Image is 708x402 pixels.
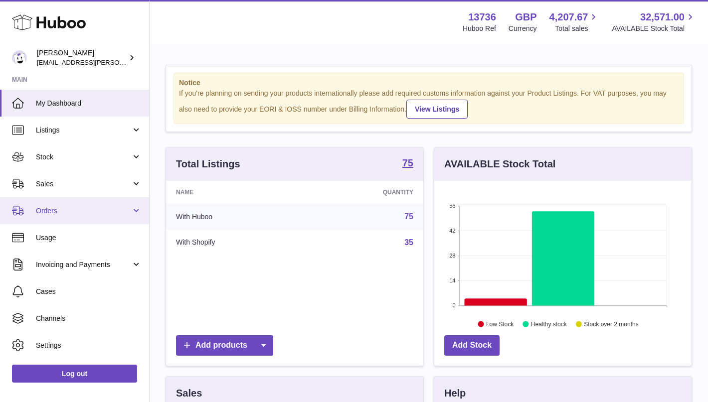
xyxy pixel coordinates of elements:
text: Low Stock [486,320,514,327]
th: Quantity [305,181,423,204]
a: 75 [402,158,413,170]
span: Settings [36,341,142,350]
strong: 13736 [468,10,496,24]
a: Add Stock [444,335,500,356]
text: Stock over 2 months [584,320,638,327]
a: 32,571.00 AVAILABLE Stock Total [612,10,696,33]
td: With Huboo [166,204,305,230]
td: With Shopify [166,230,305,256]
div: [PERSON_NAME] [37,48,127,67]
span: [EMAIL_ADDRESS][PERSON_NAME][DOMAIN_NAME] [37,58,200,66]
strong: 75 [402,158,413,168]
a: View Listings [406,100,468,119]
img: horia@orea.uk [12,50,27,65]
div: Huboo Ref [463,24,496,33]
span: Usage [36,233,142,243]
text: 56 [449,203,455,209]
text: 42 [449,228,455,234]
a: 35 [404,238,413,247]
text: Healthy stock [531,320,567,327]
text: 0 [452,302,455,308]
a: 75 [404,212,413,221]
strong: Notice [179,78,679,88]
span: Sales [36,179,131,189]
text: 28 [449,253,455,259]
span: AVAILABLE Stock Total [612,24,696,33]
strong: GBP [515,10,536,24]
h3: Sales [176,387,202,400]
div: If you're planning on sending your products internationally please add required customs informati... [179,89,679,119]
span: My Dashboard [36,99,142,108]
h3: Help [444,387,466,400]
span: 32,571.00 [640,10,685,24]
span: Listings [36,126,131,135]
span: Stock [36,152,131,162]
span: Invoicing and Payments [36,260,131,269]
text: 14 [449,277,455,283]
span: 4,207.67 [549,10,588,24]
h3: AVAILABLE Stock Total [444,157,555,171]
span: Total sales [555,24,599,33]
a: 4,207.67 Total sales [549,10,600,33]
a: Add products [176,335,273,356]
h3: Total Listings [176,157,240,171]
div: Currency [509,24,537,33]
span: Orders [36,206,131,216]
span: Cases [36,287,142,296]
span: Channels [36,314,142,323]
a: Log out [12,365,137,383]
th: Name [166,181,305,204]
